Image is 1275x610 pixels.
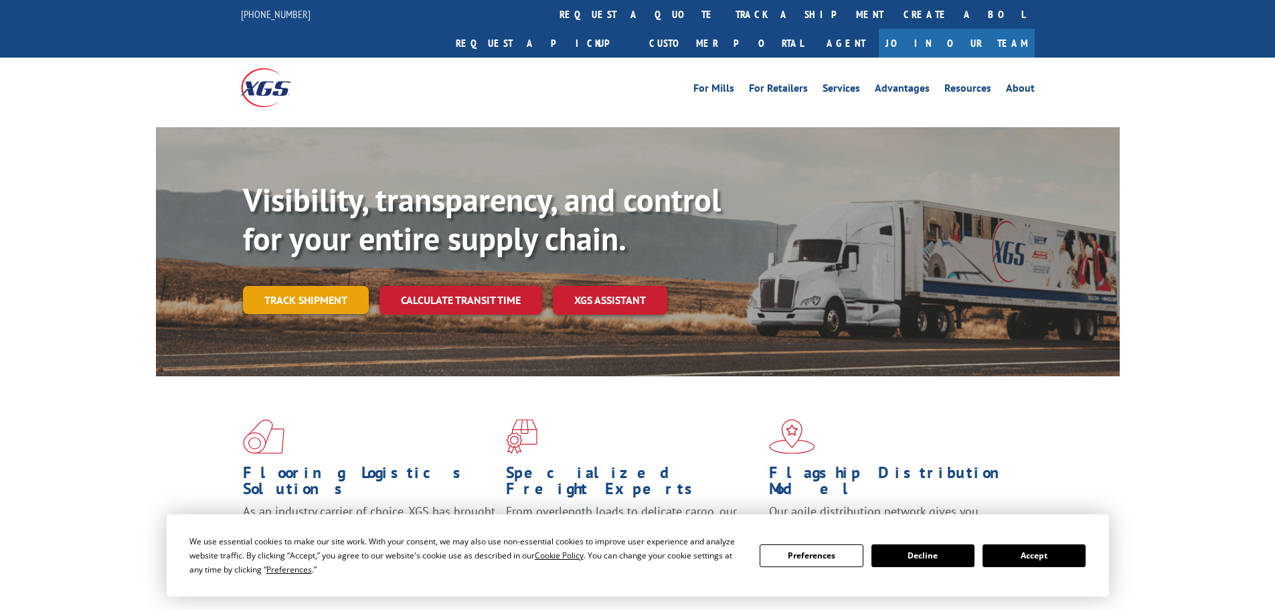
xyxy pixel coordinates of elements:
[243,179,721,259] b: Visibility, transparency, and control for your entire supply chain.
[506,465,759,504] h1: Specialized Freight Experts
[769,419,815,454] img: xgs-icon-flagship-distribution-model-red
[553,286,667,315] a: XGS ASSISTANT
[243,286,369,314] a: Track shipment
[189,534,744,577] div: We use essential cookies to make our site work. With your consent, we may also use non-essential ...
[639,29,813,58] a: Customer Portal
[241,7,311,21] a: [PHONE_NUMBER]
[266,564,312,575] span: Preferences
[379,286,542,315] a: Calculate transit time
[813,29,879,58] a: Agent
[243,504,495,551] span: As an industry carrier of choice, XGS has brought innovation and dedication to flooring logistics...
[769,465,1022,504] h1: Flagship Distribution Model
[243,419,284,454] img: xgs-icon-total-supply-chain-intelligence-red
[769,504,1015,535] span: Our agile distribution network gives you nationwide inventory management on demand.
[446,29,639,58] a: Request a pickup
[243,465,496,504] h1: Flooring Logistics Solutions
[693,83,734,98] a: For Mills
[167,514,1109,597] div: Cookie Consent Prompt
[506,504,759,563] p: From overlength loads to delicate cargo, our experienced staff knows the best way to move your fr...
[944,83,991,98] a: Resources
[1006,83,1035,98] a: About
[749,83,808,98] a: For Retailers
[760,544,863,567] button: Preferences
[535,550,584,561] span: Cookie Policy
[871,544,974,567] button: Decline
[983,544,1086,567] button: Accept
[823,83,860,98] a: Services
[506,419,537,454] img: xgs-icon-focused-on-flooring-red
[879,29,1035,58] a: Join Our Team
[875,83,930,98] a: Advantages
